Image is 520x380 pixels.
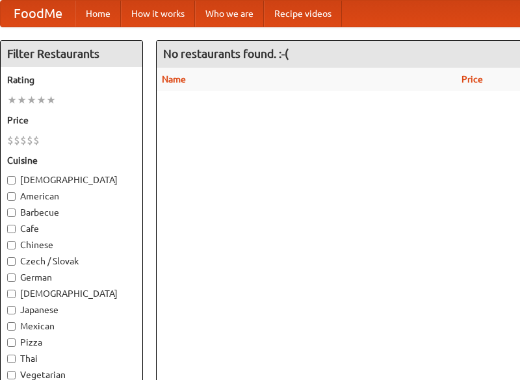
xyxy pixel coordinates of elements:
label: Czech / Slovak [7,255,136,268]
li: ★ [17,93,27,107]
h4: Filter Restaurants [1,41,142,67]
h5: Price [7,114,136,127]
input: American [7,192,16,201]
input: Mexican [7,322,16,331]
input: [DEMOGRAPHIC_DATA] [7,290,16,298]
a: Recipe videos [264,1,342,27]
a: Price [461,74,483,84]
input: Vegetarian [7,371,16,379]
input: [DEMOGRAPHIC_DATA] [7,176,16,184]
li: $ [27,133,33,147]
li: $ [14,133,20,147]
a: Name [162,74,186,84]
label: Japanese [7,303,136,316]
a: Who we are [195,1,264,27]
li: ★ [36,93,46,107]
label: Barbecue [7,206,136,219]
input: Thai [7,355,16,363]
input: Japanese [7,306,16,314]
li: $ [7,133,14,147]
a: Home [75,1,121,27]
li: $ [33,133,40,147]
li: ★ [7,93,17,107]
li: $ [20,133,27,147]
label: [DEMOGRAPHIC_DATA] [7,173,136,186]
a: FoodMe [1,1,75,27]
label: [DEMOGRAPHIC_DATA] [7,287,136,300]
input: Czech / Slovak [7,257,16,266]
label: Chinese [7,238,136,251]
label: American [7,190,136,203]
label: Thai [7,352,136,365]
a: How it works [121,1,195,27]
input: Pizza [7,338,16,347]
label: German [7,271,136,284]
h5: Rating [7,73,136,86]
label: Cafe [7,222,136,235]
li: ★ [46,93,56,107]
input: Chinese [7,241,16,249]
ng-pluralize: No restaurants found. :-( [163,47,289,60]
label: Pizza [7,336,136,349]
input: Cafe [7,225,16,233]
input: Barbecue [7,209,16,217]
label: Mexican [7,320,136,333]
li: ★ [27,93,36,107]
input: German [7,273,16,282]
h5: Cuisine [7,154,136,167]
